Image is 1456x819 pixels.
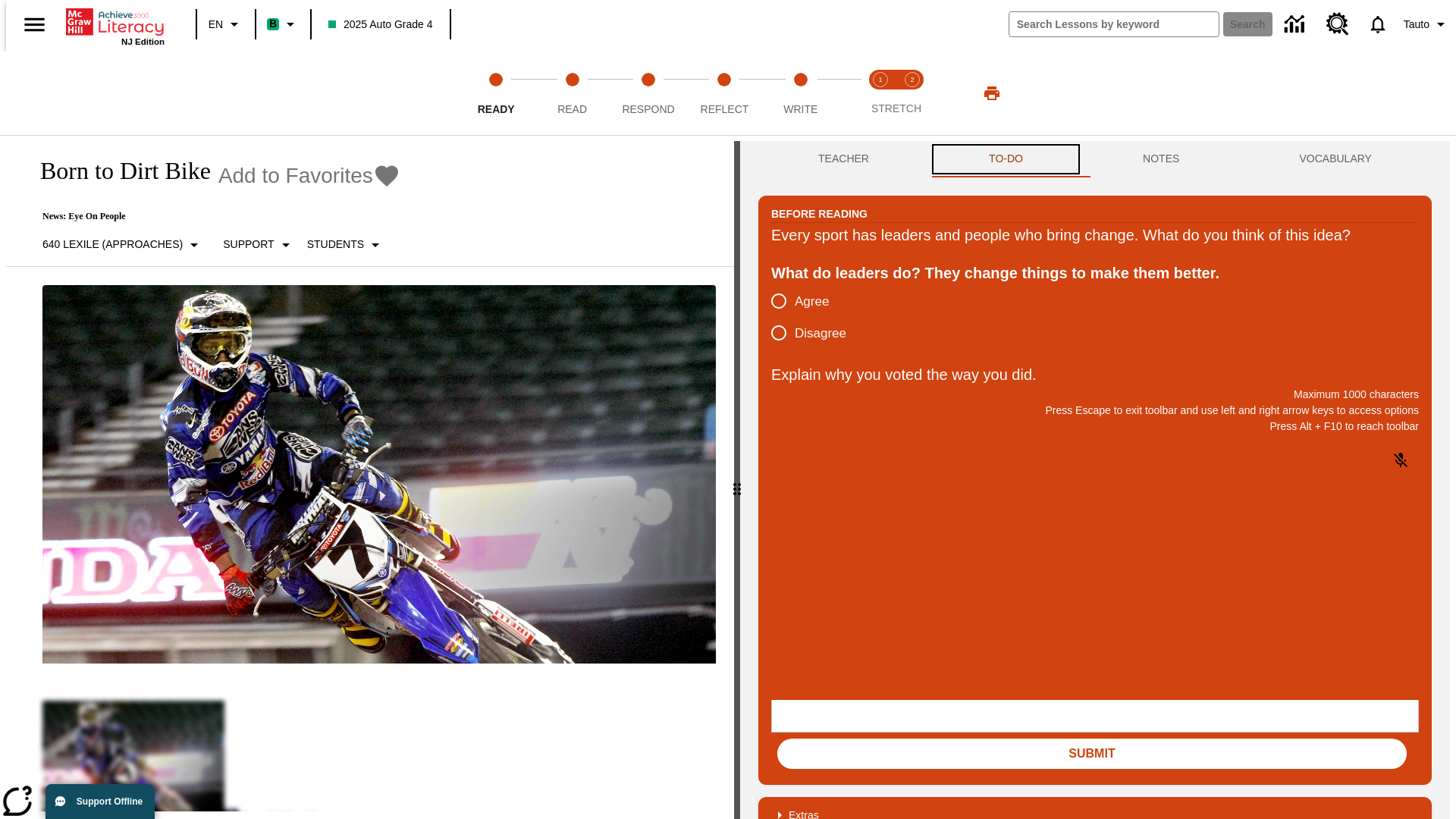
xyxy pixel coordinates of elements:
button: NOTES [1083,141,1239,177]
text: 1 [878,76,882,83]
button: VOCABULARY [1239,141,1432,177]
button: TO-DO [929,141,1083,177]
p: Press Escape to exit toolbar and use left and right arrow keys to access options [771,403,1419,419]
span: Add to Favorites [218,164,373,188]
button: Submit [777,739,1407,769]
button: Respond step 3 of 5 [604,52,692,135]
h1: Born to Dirt Bike [24,157,211,185]
button: Click to activate and allow voice recognition [1382,442,1419,479]
div: reading [6,141,734,811]
button: Select Lexile, 640 Lexile (Approaches) [36,231,209,259]
span: Respond [622,103,674,115]
span: EN [209,17,223,33]
button: Write step 5 of 5 [757,52,845,135]
img: Motocross racer James Stewart flies through the air on his dirt bike. [42,285,716,664]
p: Maximum 1000 characters [771,387,1419,403]
button: Profile/Settings [1398,11,1456,38]
div: Press Enter or Spacebar and then press right and left arrow keys to move the slider [734,141,740,819]
p: Support [223,237,274,253]
span: Ready [478,103,515,115]
p: News: Eye On People [24,211,400,222]
button: Teacher [758,141,929,177]
a: Notifications [1358,5,1398,44]
span: Support Offline [77,796,143,807]
p: Explain why you voted the way you did. [771,362,1419,387]
text: 2 [910,76,914,83]
button: Stretch Read step 1 of 2 [858,52,902,135]
span: Write [783,103,817,115]
div: Home [66,5,165,46]
div: activity [740,141,1450,819]
span: 2025 Auto Grade 4 [328,17,433,33]
h2: Before Reading [771,206,868,222]
button: Add to Favorites - Born to Dirt Bike [218,162,400,189]
input: search field [1009,12,1219,36]
button: Stretch Respond step 2 of 2 [890,52,934,135]
span: NJ Edition [121,37,165,46]
body: Explain why you voted the way you did. Maximum 1000 characters Press Alt + F10 to reach toolbar P... [6,12,221,26]
p: 640 Lexile (Approaches) [42,237,183,253]
button: Ready step 1 of 5 [452,52,540,135]
a: Resource Center, Will open in new tab [1317,4,1358,45]
button: Language: EN, Select a language [202,11,250,38]
div: poll [771,285,858,349]
button: Boost Class color is mint green. Change class color [261,11,306,38]
span: Tauto [1404,17,1429,33]
p: Press Alt + F10 to reach toolbar [771,419,1419,435]
span: Disagree [795,324,846,344]
span: Agree [795,292,829,312]
a: Data Center [1276,4,1317,45]
button: Reflect step 4 of 5 [680,52,768,135]
span: Read [557,103,587,115]
button: Select Student [301,231,391,259]
div: Instructional Panel Tabs [758,141,1432,177]
button: Read step 2 of 5 [528,52,616,135]
div: What do leaders do? They change things to make them better. [771,261,1419,285]
span: Reflect [701,103,749,115]
button: Open side menu [12,2,57,47]
p: Students [307,237,364,253]
button: Support Offline [45,784,155,819]
button: Scaffolds, Support [217,231,300,259]
div: Every sport has leaders and people who bring change. What do you think of this idea? [771,223,1419,247]
span: B [269,14,277,33]
span: STRETCH [871,102,921,115]
button: Print [968,80,1016,107]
